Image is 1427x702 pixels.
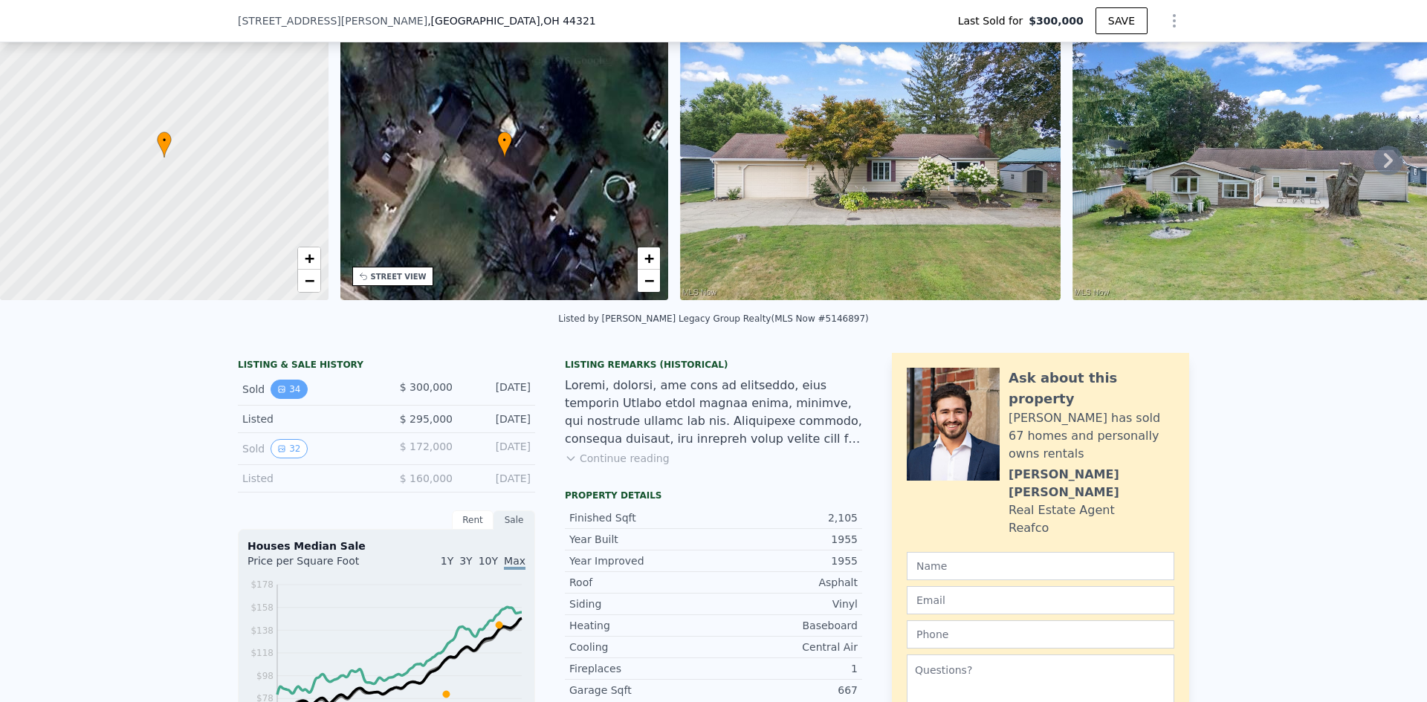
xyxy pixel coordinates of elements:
[465,471,531,486] div: [DATE]
[465,380,531,399] div: [DATE]
[242,471,375,486] div: Listed
[569,553,713,568] div: Year Improved
[157,134,172,147] span: •
[569,618,713,633] div: Heating
[250,648,274,658] tspan: $118
[1096,7,1148,34] button: SAVE
[680,15,1061,300] img: Sale: 167456144 Parcel: 77594186
[907,552,1174,580] input: Name
[465,439,531,458] div: [DATE]
[238,359,535,374] div: LISTING & SALE HISTORY
[371,271,427,282] div: STREET VIEW
[298,270,320,292] a: Zoom out
[242,412,375,426] div: Listed
[565,377,862,448] div: Loremi, dolorsi, ame cons ad elitseddo, eius temporin Utlabo etdol magnaa enima, minimve, qui nos...
[958,13,1029,28] span: Last Sold for
[1009,501,1115,519] div: Real Estate Agent
[497,134,512,147] span: •
[400,413,453,425] span: $ 295,000
[400,381,453,393] span: $ 300,000
[565,490,862,501] div: Property details
[504,555,525,570] span: Max
[569,532,713,547] div: Year Built
[540,15,596,27] span: , OH 44321
[558,313,868,324] div: Listed by [PERSON_NAME] Legacy Group Realty (MLS Now #5146897)
[569,510,713,525] div: Finished Sqft
[565,451,670,466] button: Continue reading
[479,555,498,567] span: 10Y
[247,539,525,553] div: Houses Median Sale
[1009,409,1174,463] div: [PERSON_NAME] has sold 67 homes and personally owns rentals
[1009,466,1174,501] div: [PERSON_NAME] [PERSON_NAME]
[304,271,314,290] span: −
[644,249,654,267] span: +
[238,13,427,28] span: [STREET_ADDRESS][PERSON_NAME]
[157,131,172,157] div: •
[569,575,713,590] div: Roof
[638,247,660,270] a: Zoom in
[713,532,858,547] div: 1955
[1009,519,1049,537] div: Reafco
[569,640,713,654] div: Cooling
[465,412,531,426] div: [DATE]
[494,510,535,530] div: Sale
[497,131,512,157] div: •
[569,683,713,698] div: Garage Sqft
[250,625,274,636] tspan: $138
[247,553,386,577] div: Price per Square Foot
[713,640,858,654] div: Central Air
[400,472,453,484] span: $ 160,000
[713,683,858,698] div: 667
[713,597,858,611] div: Vinyl
[713,575,858,590] div: Asphalt
[250,579,274,590] tspan: $178
[250,602,274,613] tspan: $158
[427,13,596,28] span: , [GEOGRAPHIC_DATA]
[907,620,1174,649] input: Phone
[459,555,472,567] span: 3Y
[298,247,320,270] a: Zoom in
[256,671,274,681] tspan: $98
[1029,13,1084,28] span: $300,000
[304,249,314,267] span: +
[271,439,307,458] button: View historical data
[242,439,375,458] div: Sold
[1009,368,1174,409] div: Ask about this property
[907,586,1174,614] input: Email
[1159,6,1189,36] button: Show Options
[713,661,858,676] div: 1
[713,510,858,525] div: 2,105
[644,271,654,290] span: −
[713,553,858,568] div: 1955
[713,618,858,633] div: Baseboard
[565,359,862,371] div: Listing Remarks (Historical)
[569,661,713,676] div: Fireplaces
[638,270,660,292] a: Zoom out
[271,380,307,399] button: View historical data
[242,380,375,399] div: Sold
[569,597,713,611] div: Siding
[452,510,494,530] div: Rent
[400,441,453,452] span: $ 172,000
[441,555,453,567] span: 1Y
